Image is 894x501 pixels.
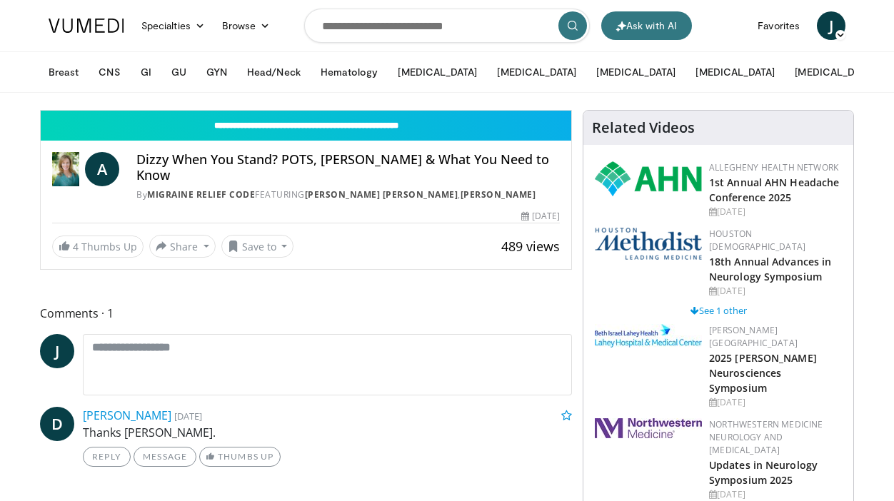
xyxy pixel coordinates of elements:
[817,11,845,40] a: J
[136,152,560,183] h4: Dizzy When You Stand? POTS, [PERSON_NAME] & What You Need to Know
[199,447,280,467] a: Thumbs Up
[49,19,124,33] img: VuMedi Logo
[312,58,387,86] button: Hematology
[52,236,144,258] a: 4 Thumbs Up
[149,235,216,258] button: Share
[786,58,883,86] button: [MEDICAL_DATA]
[136,188,560,201] div: By FEATURING ,
[40,58,87,86] button: Breast
[601,11,692,40] button: Ask with AI
[174,410,202,422] small: [DATE]
[595,324,702,348] img: e7977282-282c-4444-820d-7cc2733560fd.jpg.150x105_q85_autocrop_double_scale_upscale_version-0.2.jpg
[709,418,823,456] a: Northwestern Medicine Neurology and [MEDICAL_DATA]
[595,228,702,260] img: 5e4488cc-e109-4a4e-9fd9-73bb9237ee91.png.150x105_q85_autocrop_double_scale_upscale_version-0.2.png
[595,418,702,438] img: 2a462fb6-9365-492a-ac79-3166a6f924d8.png.150x105_q85_autocrop_double_scale_upscale_version-0.2.jpg
[221,235,294,258] button: Save to
[83,408,171,423] a: [PERSON_NAME]
[133,11,214,40] a: Specialties
[52,152,79,186] img: Migraine Relief Code
[521,210,560,223] div: [DATE]
[709,228,805,253] a: Houston [DEMOGRAPHIC_DATA]
[592,119,695,136] h4: Related Videos
[73,240,79,253] span: 4
[40,334,74,368] a: J
[501,238,560,255] span: 489 views
[304,9,590,43] input: Search topics, interventions
[709,488,842,501] div: [DATE]
[709,176,839,204] a: 1st Annual AHN Headache Conference 2025
[214,11,279,40] a: Browse
[690,304,747,317] a: See 1 other
[134,447,196,467] a: Message
[709,396,842,409] div: [DATE]
[85,152,119,186] a: A
[687,58,783,86] button: [MEDICAL_DATA]
[389,58,486,86] button: [MEDICAL_DATA]
[709,351,817,395] a: 2025 [PERSON_NAME] Neurosciences Symposium
[40,407,74,441] a: D
[40,304,572,323] span: Comments 1
[90,58,129,86] button: CNS
[461,188,536,201] a: [PERSON_NAME]
[709,324,798,349] a: [PERSON_NAME][GEOGRAPHIC_DATA]
[83,424,572,441] p: Thanks [PERSON_NAME].
[305,188,458,201] a: [PERSON_NAME] [PERSON_NAME]
[709,161,838,173] a: Allegheny Health Network
[595,161,702,196] img: 628ffacf-ddeb-4409-8647-b4d1102df243.png.150x105_q85_autocrop_double_scale_upscale_version-0.2.png
[709,206,842,218] div: [DATE]
[709,255,831,283] a: 18th Annual Advances in Neurology Symposium
[709,458,818,487] a: Updates in Neurology Symposium 2025
[749,11,808,40] a: Favorites
[83,447,131,467] a: Reply
[488,58,585,86] button: [MEDICAL_DATA]
[163,58,195,86] button: GU
[147,188,255,201] a: Migraine Relief Code
[132,58,160,86] button: GI
[198,58,236,86] button: GYN
[588,58,684,86] button: [MEDICAL_DATA]
[709,285,842,298] div: [DATE]
[238,58,309,86] button: Head/Neck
